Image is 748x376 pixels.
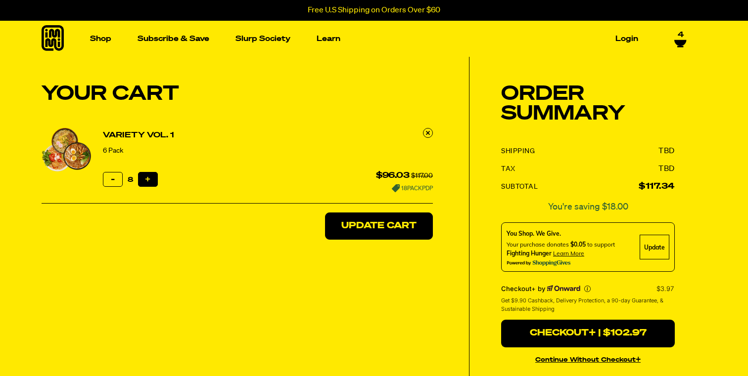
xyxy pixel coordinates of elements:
div: 6 Pack [103,145,174,156]
a: Learn [313,31,344,46]
h1: Your Cart [42,84,433,104]
span: by [538,285,545,292]
div: Update Cause Button [640,235,669,259]
a: Powered by Onward [547,285,580,292]
nav: Main navigation [86,21,642,57]
div: 18PACKPDP [376,183,433,192]
dd: TBD [658,147,675,156]
a: 4 [674,30,687,47]
dd: TBD [658,165,675,173]
input: quantity [103,172,158,188]
dt: Shipping [501,147,535,156]
span: Learn more about donating [553,250,584,257]
span: $96.03 [376,172,410,180]
p: Free U.S Shipping on Orders Over $60 [308,6,440,15]
img: Variety Vol. 1 - 6 Pack [42,128,91,171]
a: Login [611,31,642,46]
img: Powered By ShoppingGives [507,260,571,266]
button: Update Cart [325,212,433,240]
span: Checkout+ [501,285,536,292]
div: You Shop. We Give. [507,229,635,238]
span: 4 [678,30,684,39]
button: Checkout+ | $102.97 [501,320,675,347]
span: to support [587,241,615,248]
s: $117.00 [411,172,433,179]
a: Shop [86,31,115,46]
a: Slurp Society [232,31,294,46]
span: Get $9.90 Cashback, Delivery Protection, a 90-day Guarantee, & Sustainable Shipping [501,296,673,313]
span: Your purchase donates [507,241,569,248]
strong: $117.34 [639,183,675,191]
button: More info [584,286,591,292]
h2: Order Summary [501,84,675,124]
dt: Subtotal [501,182,538,191]
a: Subscribe & Save [134,31,213,46]
span: Fighting Hunger [507,250,552,257]
p: $3.97 [656,285,675,292]
button: continue without Checkout+ [501,351,675,366]
section: Checkout+ [501,278,675,320]
span: $0.05 [570,241,586,248]
a: Variety Vol. 1 [103,129,174,141]
dt: Tax [501,165,515,173]
span: You're saving $18.00 [501,200,675,214]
